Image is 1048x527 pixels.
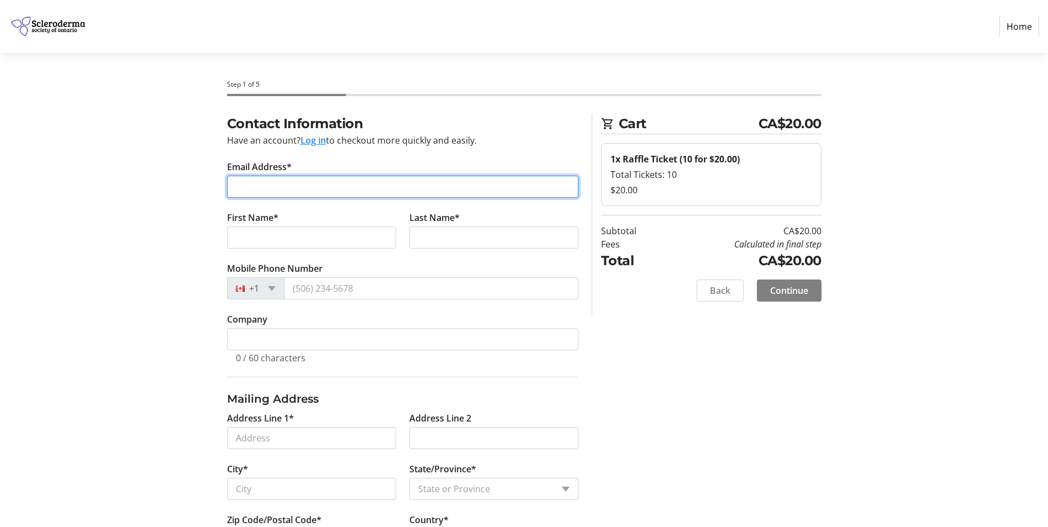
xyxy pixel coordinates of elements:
[227,114,578,134] h2: Contact Information
[409,513,449,526] label: Country*
[227,462,248,476] label: City*
[665,238,821,251] td: Calculated in final step
[227,478,396,500] input: City
[236,352,306,364] tr-character-limit: 0 / 60 characters
[284,277,578,299] input: (506) 234-5678
[601,224,665,238] td: Subtotal
[610,168,812,181] div: Total Tickets: 10
[610,183,812,197] div: $20.00
[227,412,294,425] label: Address Line 1*
[409,211,460,224] label: Last Name*
[227,427,396,449] input: Address
[227,80,821,89] div: Step 1 of 5
[665,224,821,238] td: CA$20.00
[710,284,730,297] span: Back
[601,251,665,271] td: Total
[227,391,578,407] h3: Mailing Address
[999,16,1039,37] a: Home
[227,211,278,224] label: First Name*
[619,114,759,134] span: Cart
[227,313,267,326] label: Company
[770,284,808,297] span: Continue
[301,134,326,147] button: Log in
[9,4,87,49] img: Scleroderma Society of Ontario's Logo
[759,114,821,134] span: CA$20.00
[757,280,821,302] button: Continue
[697,280,744,302] button: Back
[409,462,476,476] label: State/Province*
[227,134,578,147] div: Have an account? to checkout more quickly and easily.
[227,262,323,275] label: Mobile Phone Number
[610,153,740,165] strong: 1x Raffle Ticket (10 for $20.00)
[409,412,471,425] label: Address Line 2
[227,513,322,526] label: Zip Code/Postal Code*
[601,238,665,251] td: Fees
[665,251,821,271] td: CA$20.00
[227,160,292,173] label: Email Address*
